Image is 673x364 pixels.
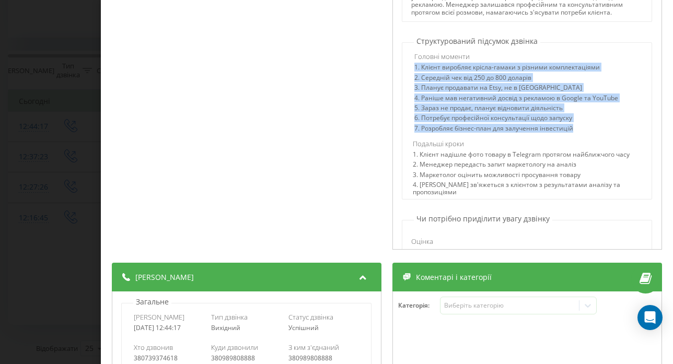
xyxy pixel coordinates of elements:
[637,305,663,330] div: Open Intercom Messenger
[413,140,465,148] span: Подальші кроки
[412,237,434,246] span: Оцінка
[414,36,540,46] p: Структурований підсумок дзвінка
[134,324,205,332] div: [DATE] 12:44:17
[288,312,333,322] span: Статус дзвінка
[414,214,552,224] p: Чи потрібно приділити увагу дзвінку
[445,301,575,310] div: Виберіть категорію
[413,171,642,181] div: 3. Маркетолог оцінить можливості просування товару
[134,343,173,352] span: Хто дзвонив
[416,272,492,283] span: Коментарі і категорії
[134,312,185,322] span: [PERSON_NAME]
[415,95,643,104] div: 4. Раніше мав негативний досвід з рекламою в Google та YouTube
[415,64,643,74] div: 1. Клієнт виробляє крісла-гамаки з різними комплектаціями
[211,312,248,322] span: Тип дзвінка
[413,161,642,171] div: 2. Менеджер передасть запит маркетологу на аналіз
[288,343,339,352] span: З ким з'єднаний
[415,74,643,84] div: 2. Середній чек від 250 до 800 доларів
[398,302,440,309] h4: Категорія :
[415,84,643,94] div: 3. Планує продавати на Etsy, не в [GEOGRAPHIC_DATA]
[288,354,332,362] span: 380989808888
[415,125,643,135] div: 7. Розробляє бізнес-план для залучення інвестицій
[135,272,194,283] span: [PERSON_NAME]
[415,104,643,114] div: 5. Зараз не продає, планує відновити діяльність
[133,297,171,307] p: Загальне
[211,354,255,362] span: 380989808888
[211,343,258,352] span: Куди дзвонили
[413,151,642,161] div: 1. Клієнт надішле фото товару в Telegram протягом найближчого часу
[412,249,479,256] div: 3
[288,323,319,332] span: Успішний
[415,52,470,61] span: Головні моменти
[211,323,240,332] span: Вихідний
[413,181,642,199] div: 4. [PERSON_NAME] зв'яжеться з клієнтом з результатами аналізу та пропозиціями
[134,354,178,362] span: 380739374618
[415,114,643,124] div: 6. Потребує професійної консультації щодо запуску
